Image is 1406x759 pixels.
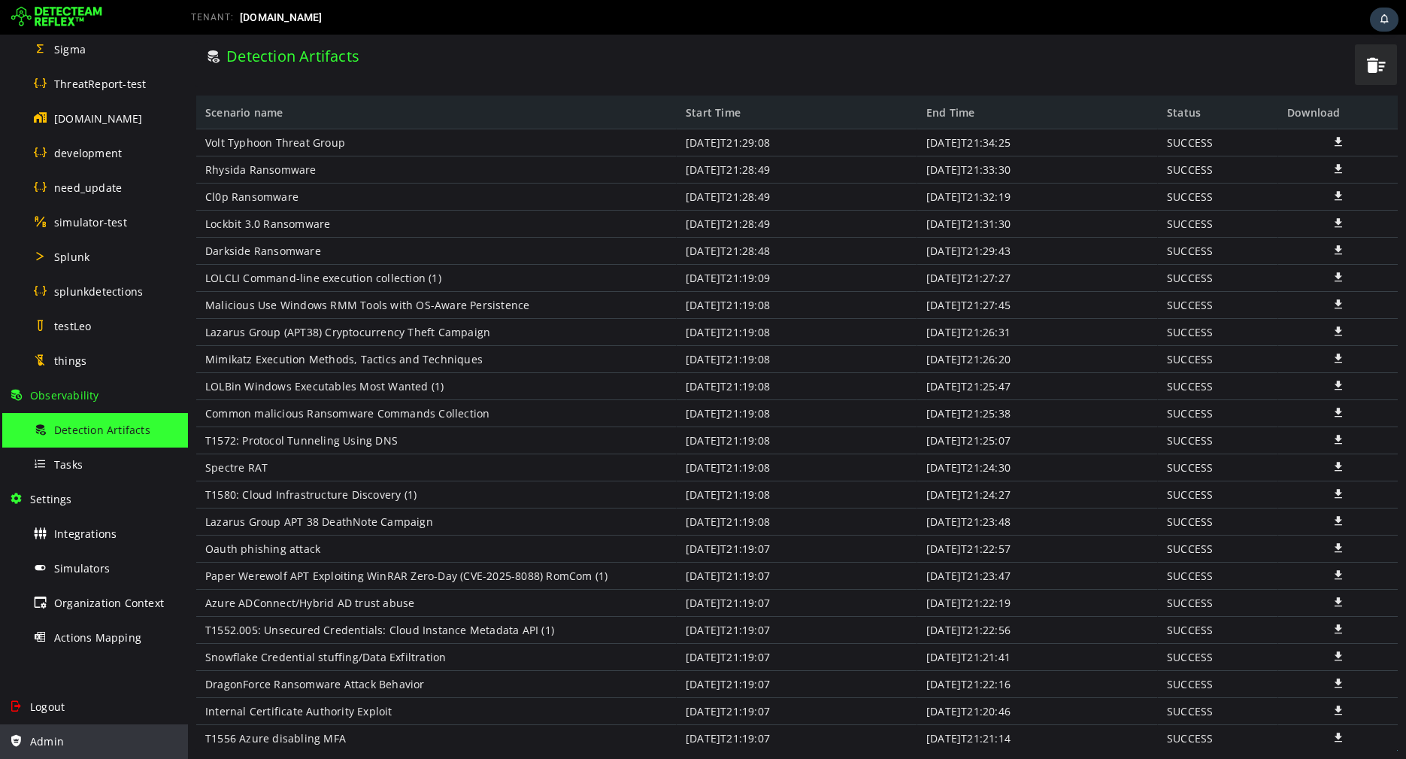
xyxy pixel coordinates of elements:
[54,561,110,575] span: Simulators
[8,447,489,474] div: T1580: Cloud Infrastructure Discovery (1)
[489,284,729,311] div: [DATE]T21:19:08
[970,95,1090,122] div: SUCCESS
[970,257,1090,284] div: SUCCESS
[729,61,970,95] div: End Time
[54,181,122,195] span: need_update
[489,474,729,501] div: [DATE]T21:19:08
[1370,8,1398,32] div: Task Notifications
[729,636,970,663] div: [DATE]T21:22:16
[729,366,970,393] div: [DATE]T21:25:38
[729,122,970,149] div: [DATE]T21:33:30
[970,149,1090,176] div: SUCCESS
[970,528,1090,555] div: SUCCESS
[489,555,729,582] div: [DATE]T21:19:07
[54,319,91,333] span: testLeo
[489,393,729,420] div: [DATE]T21:19:08
[54,250,89,264] span: Splunk
[8,61,489,95] div: Scenario name
[970,366,1090,393] div: SUCCESS
[970,203,1090,230] div: SUCCESS
[8,663,489,691] div: Internal Certificate Authority Exploit
[240,11,323,23] span: [DOMAIN_NAME]
[970,230,1090,257] div: SUCCESS
[970,284,1090,311] div: SUCCESS
[54,630,141,645] span: Actions Mapping
[8,501,489,528] div: Oauth phishing attack
[54,527,117,541] span: Integrations
[729,203,970,230] div: [DATE]T21:29:43
[54,146,122,160] span: development
[970,555,1090,582] div: SUCCESS
[970,609,1090,636] div: SUCCESS
[970,582,1090,609] div: SUCCESS
[489,176,729,203] div: [DATE]T21:28:49
[970,176,1090,203] div: SUCCESS
[970,501,1090,528] div: SUCCESS
[489,95,729,122] div: [DATE]T21:29:08
[54,111,143,126] span: [DOMAIN_NAME]
[729,311,970,339] div: [DATE]T21:26:20
[8,95,489,122] div: Volt Typhoon Threat Group
[489,311,729,339] div: [DATE]T21:19:08
[489,230,729,257] div: [DATE]T21:19:09
[970,122,1090,149] div: SUCCESS
[8,257,489,284] div: Malicious Use Windows RMM Tools with OS-Aware Persistence
[8,366,489,393] div: Common malicious Ransomware Commands Collection
[729,420,970,447] div: [DATE]T21:24:30
[8,582,489,609] div: T1552.005: Unsecured Credentials: Cloud Instance Metadata API (1)
[8,149,489,176] div: Cl0p Ransomware
[729,176,970,203] div: [DATE]T21:31:30
[970,447,1090,474] div: SUCCESS
[8,528,489,555] div: Paper Werewolf APT Exploiting WinRAR Zero-Day (CVE-2025-8088) RomCom (1)
[489,257,729,284] div: [DATE]T21:19:08
[489,663,729,691] div: [DATE]T21:19:07
[729,284,970,311] div: [DATE]T21:26:31
[54,596,164,610] span: Organization Context
[1090,61,1210,95] div: Download
[191,12,234,23] span: TENANT:
[8,176,489,203] div: Lockbit 3.0 Ransomware
[11,5,102,29] img: Detecteam logo
[489,501,729,528] div: [DATE]T21:19:07
[729,555,970,582] div: [DATE]T21:22:19
[54,215,127,229] span: simulator-test
[489,447,729,474] div: [DATE]T21:19:08
[489,528,729,555] div: [DATE]T21:19:07
[729,501,970,528] div: [DATE]T21:22:57
[729,691,970,718] div: [DATE]T21:21:14
[729,582,970,609] div: [DATE]T21:22:56
[729,230,970,257] div: [DATE]T21:27:27
[729,474,970,501] div: [DATE]T21:23:48
[8,339,489,366] div: LOLBin Windows Executables Most Wanted (1)
[729,339,970,366] div: [DATE]T21:25:47
[54,423,150,437] span: Detection Artifacts
[970,61,1090,95] div: Status
[38,11,171,32] span: Detection Artifacts
[54,354,86,368] span: things
[729,447,970,474] div: [DATE]T21:24:27
[970,393,1090,420] div: SUCCESS
[8,609,489,636] div: Snowflake Credential stuffing/Data Exfiltration
[489,366,729,393] div: [DATE]T21:19:08
[489,582,729,609] div: [DATE]T21:19:07
[970,636,1090,663] div: SUCCESS
[8,311,489,339] div: Mimikatz Execution Methods, Tactics and Techniques
[489,420,729,447] div: [DATE]T21:19:08
[54,284,143,299] span: splunkdetections
[729,95,970,122] div: [DATE]T21:34:25
[30,492,72,506] span: Settings
[8,474,489,501] div: Lazarus Group APT 38 DeathNote Campaign
[8,393,489,420] div: T1572: Protocol Tunneling Using DNS
[489,203,729,230] div: [DATE]T21:28:48
[970,663,1090,691] div: SUCCESS
[489,122,729,149] div: [DATE]T21:28:49
[970,691,1090,718] div: SUCCESS
[8,230,489,257] div: LOLCLI Command-line execution collection (1)
[729,257,970,284] div: [DATE]T21:27:45
[729,609,970,636] div: [DATE]T21:21:41
[489,636,729,663] div: [DATE]T21:19:07
[729,528,970,555] div: [DATE]T21:23:47
[489,609,729,636] div: [DATE]T21:19:07
[970,311,1090,339] div: SUCCESS
[8,691,489,718] div: T1556 Azure disabling MFA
